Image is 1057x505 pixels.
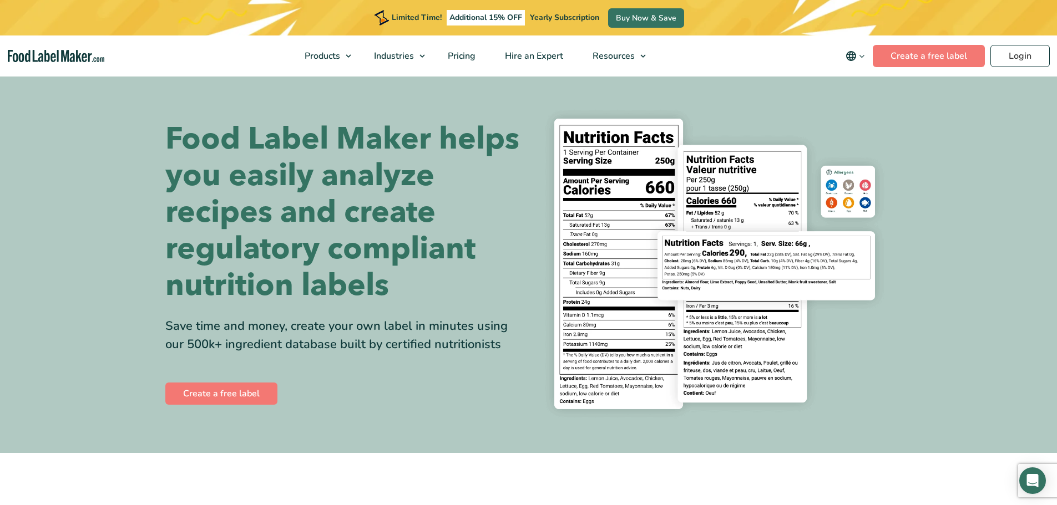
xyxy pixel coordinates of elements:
span: Additional 15% OFF [447,10,525,25]
div: Open Intercom Messenger [1019,467,1046,494]
span: Industries [371,50,415,62]
h1: Food Label Maker helps you easily analyze recipes and create regulatory compliant nutrition labels [165,121,520,304]
a: Products [290,35,357,76]
a: Login [990,45,1050,67]
a: Resources [578,35,651,76]
a: Buy Now & Save [608,8,684,28]
span: Resources [589,50,636,62]
a: Hire an Expert [490,35,575,76]
span: Hire an Expert [502,50,564,62]
span: Pricing [444,50,477,62]
span: Yearly Subscription [530,12,599,23]
a: Create a free label [165,382,277,405]
span: Limited Time! [392,12,442,23]
span: Products [301,50,341,62]
a: Create a free label [873,45,985,67]
a: Industries [360,35,431,76]
div: Save time and money, create your own label in minutes using our 500k+ ingredient database built b... [165,317,520,354]
a: Pricing [433,35,488,76]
